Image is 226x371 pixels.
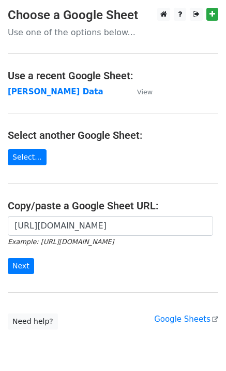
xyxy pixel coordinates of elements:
[8,149,47,165] a: Select...
[137,88,153,96] small: View
[8,313,58,330] a: Need help?
[8,258,34,274] input: Next
[8,27,218,38] p: Use one of the options below...
[8,8,218,23] h3: Choose a Google Sheet
[127,87,153,96] a: View
[8,199,218,212] h4: Copy/paste a Google Sheet URL:
[8,238,114,246] small: Example: [URL][DOMAIN_NAME]
[8,129,218,141] h4: Select another Google Sheet:
[154,315,218,324] a: Google Sheets
[8,216,213,236] input: Paste your Google Sheet URL here
[8,69,218,82] h4: Use a recent Google Sheet:
[8,87,103,96] a: [PERSON_NAME] Data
